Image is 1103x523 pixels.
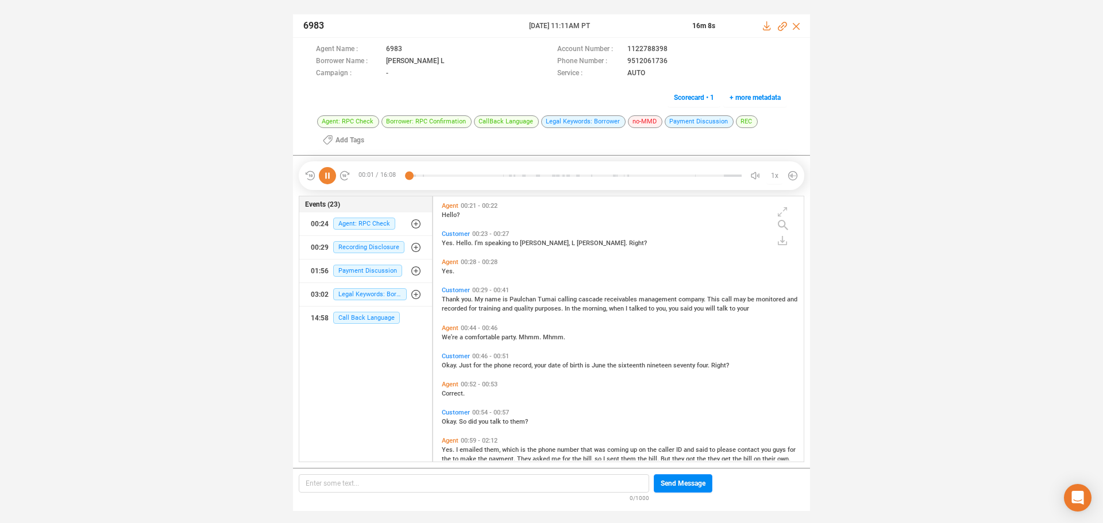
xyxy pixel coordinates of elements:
[299,212,432,235] button: 00:24Agent: RPC Check
[603,455,607,463] span: I
[442,334,460,341] span: We're
[453,455,460,463] span: to
[520,446,527,454] span: is
[299,236,432,259] button: 00:29Recording Disclosure
[629,305,649,312] span: talked
[629,239,647,247] span: Right?
[626,305,629,312] span: I
[485,239,512,247] span: speaking
[350,167,408,184] span: 00:01 / 16:08
[458,202,500,210] span: 00:21 - 00:22
[723,88,787,107] button: + more metadata
[709,446,717,454] span: to
[442,258,458,266] span: Agent
[311,309,329,327] div: 14:58
[442,437,458,444] span: Agent
[335,131,364,149] span: Add Tags
[442,230,470,238] span: Customer
[570,362,585,369] span: birth
[583,455,595,463] span: bill,
[628,115,662,128] span: no-MMD
[627,68,645,80] span: AUTO
[672,455,686,463] span: they
[529,21,678,31] span: [DATE] 11:11AM PT
[732,455,743,463] span: the
[442,418,459,425] span: Okay.
[711,362,729,369] span: Right?
[442,296,461,303] span: Thank
[442,239,456,247] span: Yes.
[754,455,762,463] span: on
[459,362,473,369] span: Just
[461,296,475,303] span: you.
[627,56,668,68] span: 9512061736
[541,115,626,128] span: Legal Keywords: Borrower
[581,446,594,454] span: that
[558,296,579,303] span: calling
[299,259,432,282] button: 01:56Payment Discussion
[788,446,796,454] span: for
[551,455,562,463] span: me
[442,286,470,294] span: Customer
[694,305,705,312] span: you
[607,362,618,369] span: the
[311,215,329,233] div: 00:24
[520,239,572,247] span: [PERSON_NAME],
[514,305,535,312] span: quality
[479,305,502,312] span: training
[761,446,773,454] span: you
[333,265,402,277] span: Payment Discussion
[649,455,661,463] span: bill.
[386,44,402,56] span: 6983
[668,88,720,107] button: Scorecard • 1
[442,352,470,360] span: Customer
[317,115,379,128] span: Agent: RPC Check
[577,239,629,247] span: [PERSON_NAME].
[460,446,484,454] span: emailed
[442,362,459,369] span: Okay.
[442,324,458,332] span: Agent
[697,455,708,463] span: the
[557,56,622,68] span: Phone Number :
[460,455,478,463] span: make
[607,455,621,463] span: sent
[527,446,538,454] span: the
[692,22,715,30] span: 16m 8s
[470,352,511,360] span: 00:46 - 00:51
[572,239,577,247] span: L
[658,446,676,454] span: caller
[538,296,558,303] span: Tumai
[618,362,647,369] span: sixteenth
[627,44,668,56] span: 1122788398
[773,446,788,454] span: guys
[316,56,380,68] span: Borrower Name :
[519,334,543,341] span: Mhmm.
[470,286,511,294] span: 00:29 - 00:41
[543,334,565,341] span: Mhmm.
[475,296,485,303] span: My
[442,202,458,210] span: Agent
[316,44,380,56] span: Agent Name :
[442,390,465,397] span: Correct.
[311,238,329,257] div: 00:29
[311,262,329,280] div: 01:56
[696,446,709,454] span: said
[647,446,658,454] span: the
[638,455,649,463] span: the
[595,455,603,463] span: so
[502,446,520,454] span: which
[743,455,754,463] span: bill
[738,446,761,454] span: contact
[609,305,626,312] span: when
[316,68,380,80] span: Campaign :
[787,296,797,303] span: and
[548,362,562,369] span: date
[299,283,432,306] button: 03:02Legal Keywords: Borrower
[722,296,734,303] span: call
[630,493,649,502] span: 0/1000
[479,418,490,425] span: you
[661,455,672,463] span: But
[649,305,656,312] span: to
[510,296,538,303] span: Paulchan
[538,446,557,454] span: phone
